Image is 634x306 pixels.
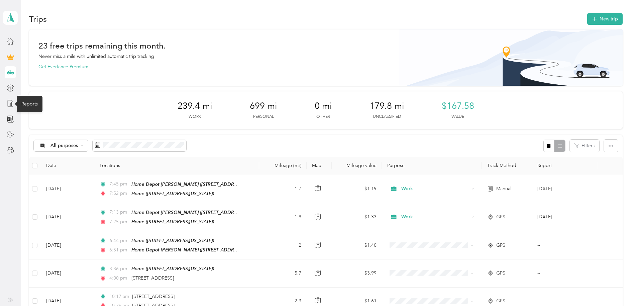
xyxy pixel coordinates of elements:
[496,270,505,277] span: GPS
[532,231,597,259] td: --
[189,114,201,120] p: Work
[41,203,95,231] td: [DATE]
[316,114,330,120] p: Other
[532,203,597,231] td: Jun 2025
[373,114,401,120] p: Unclassified
[41,157,95,175] th: Date
[41,259,95,287] td: [DATE]
[399,29,623,86] img: Banner
[332,231,382,259] td: $1.40
[597,269,634,306] iframe: Everlance-gr Chat Button Frame
[131,210,358,215] span: Home Depot [PERSON_NAME] ([STREET_ADDRESS][PERSON_NAME], [GEOGRAPHIC_DATA], [US_STATE])
[382,157,482,175] th: Purpose
[109,209,128,216] span: 7:13 pm
[41,175,95,203] td: [DATE]
[109,265,128,273] span: 3:36 pm
[109,275,128,282] span: 4:00 pm
[131,181,358,187] span: Home Depot [PERSON_NAME] ([STREET_ADDRESS][PERSON_NAME], [GEOGRAPHIC_DATA], [US_STATE])
[109,246,128,254] span: 6:51 pm
[131,191,214,196] span: Home ([STREET_ADDRESS][US_STATE])
[94,157,259,175] th: Locations
[131,219,214,224] span: Home ([STREET_ADDRESS][US_STATE])
[496,242,505,249] span: GPS
[482,157,532,175] th: Track Method
[332,203,382,231] td: $1.33
[532,259,597,287] td: --
[315,101,332,111] span: 0 mi
[442,101,474,111] span: $167.58
[250,101,277,111] span: 699 mi
[253,114,274,120] p: Personal
[132,294,175,299] span: [STREET_ADDRESS]
[178,101,212,111] span: 239.4 mi
[109,190,128,197] span: 7:52 pm
[131,238,214,243] span: Home ([STREET_ADDRESS][US_STATE])
[259,157,306,175] th: Mileage (mi)
[259,203,306,231] td: 1.9
[532,157,597,175] th: Report
[496,213,505,221] span: GPS
[109,218,128,226] span: 7:25 pm
[401,185,469,193] span: Work
[38,42,166,49] h1: 23 free trips remaining this month.
[369,101,404,111] span: 179.8 mi
[131,275,174,281] span: [STREET_ADDRESS]
[109,293,129,300] span: 10:17 am
[41,231,95,259] td: [DATE]
[587,13,623,25] button: New trip
[29,15,47,22] h1: Trips
[332,157,382,175] th: Mileage value
[259,231,306,259] td: 2
[17,96,42,112] div: Reports
[332,259,382,287] td: $3.99
[131,247,358,253] span: Home Depot [PERSON_NAME] ([STREET_ADDRESS][PERSON_NAME], [GEOGRAPHIC_DATA], [US_STATE])
[496,297,505,305] span: GPS
[259,175,306,203] td: 1.7
[131,266,214,271] span: Home ([STREET_ADDRESS][US_STATE])
[109,237,128,244] span: 6:44 pm
[570,140,599,152] button: Filters
[109,180,128,188] span: 7:45 pm
[38,63,88,70] button: Get Everlance Premium
[307,157,332,175] th: Map
[451,114,464,120] p: Value
[496,185,511,193] span: Manual
[50,143,78,148] span: All purposes
[401,213,469,221] span: Work
[259,259,306,287] td: 5.7
[532,175,597,203] td: Jun 2025
[38,53,154,60] p: Never miss a mile with unlimited automatic trip tracking
[332,175,382,203] td: $1.19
